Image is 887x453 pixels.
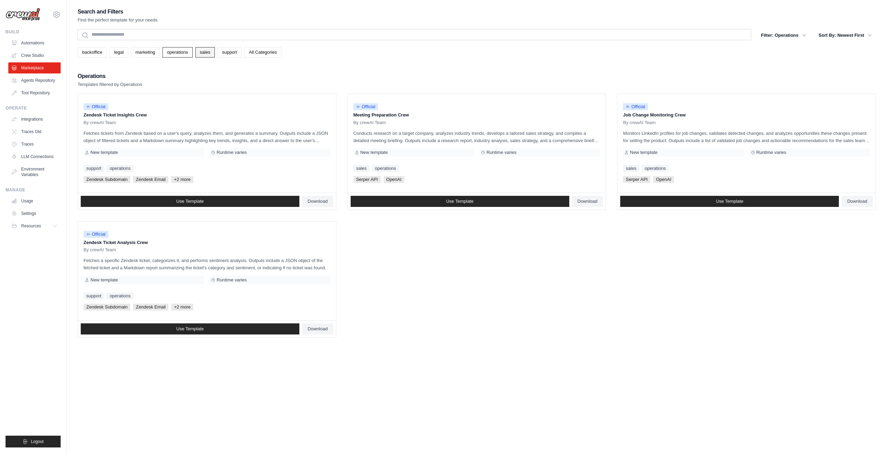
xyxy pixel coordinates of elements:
span: Use Template [446,199,473,204]
a: Download [302,323,333,334]
span: Zendesk Subdomain [84,176,130,183]
a: support [84,293,104,299]
span: New template [630,150,657,155]
button: Sort By: Newest First [815,29,876,42]
p: Conducts research on a target company, analyzes industry trends, develops a tailored sales strate... [353,130,600,144]
span: New template [90,277,118,283]
a: sales [353,165,369,172]
span: Runtime varies [486,150,517,155]
span: Use Template [176,326,204,332]
span: Zendesk Email [133,304,168,311]
a: Usage [8,195,61,207]
span: New template [360,150,388,155]
span: Use Template [176,199,204,204]
button: Resources [8,220,61,232]
h2: Operations [78,71,142,81]
span: Resources [21,223,41,229]
p: Fetches tickets from Zendesk based on a user's query, analyzes them, and generates a summary. Out... [84,130,331,144]
h2: Search and Filters [78,7,158,17]
span: By crewAI Team [84,120,116,125]
span: Download [308,326,328,332]
a: Agents Repository [8,75,61,86]
a: legal [109,47,128,58]
p: Zendesk Ticket Insights Crew [84,112,331,119]
p: Monitors LinkedIn profiles for job changes, validates detected changes, and analyzes opportunitie... [623,130,870,144]
a: Download [302,196,333,207]
a: Settings [8,208,61,219]
span: New template [90,150,118,155]
span: Official [353,103,378,110]
span: Download [578,199,598,204]
span: Runtime varies [217,150,247,155]
a: Download [842,196,873,207]
p: Fetches a specific Zendesk ticket, categorizes it, and performs sentiment analysis. Outputs inclu... [84,257,331,271]
p: Job Change Monitoring Crew [623,112,870,119]
p: Zendesk Ticket Analysis Crew [84,239,331,246]
a: Use Template [81,196,299,207]
a: operations [163,47,193,58]
img: Logo [6,8,40,21]
a: backoffice [78,47,107,58]
a: Use Template [81,323,299,334]
a: marketing [131,47,160,58]
span: Runtime varies [756,150,787,155]
span: OpenAI [384,176,404,183]
a: Download [572,196,603,207]
span: Use Template [716,199,743,204]
button: Filter: Operations [757,29,810,42]
span: Official [84,231,108,238]
a: Tool Repository [8,87,61,98]
a: All Categories [244,47,281,58]
a: Traces Old [8,126,61,137]
a: Environment Variables [8,164,61,180]
a: support [218,47,241,58]
span: Official [623,103,648,110]
a: sales [195,47,215,58]
p: Templates filtered by Operations [78,81,142,88]
a: LLM Connections [8,151,61,162]
p: Meeting Preparation Crew [353,112,600,119]
p: Find the perfect template for your needs [78,17,158,24]
span: By crewAI Team [623,120,656,125]
a: operations [642,165,669,172]
span: Zendesk Email [133,176,168,183]
span: +2 more [171,304,193,311]
span: Download [308,199,328,204]
span: +2 more [171,176,193,183]
div: Operate [6,105,61,111]
a: Use Template [351,196,569,207]
span: Zendesk Subdomain [84,304,130,311]
a: Crew Studio [8,50,61,61]
a: operations [107,165,133,172]
a: Use Template [620,196,839,207]
a: Marketplace [8,62,61,73]
span: Download [847,199,867,204]
a: Traces [8,139,61,150]
span: Logout [31,439,44,444]
span: Serper API [353,176,381,183]
span: Serper API [623,176,650,183]
span: By crewAI Team [84,247,116,253]
div: Build [6,29,61,35]
a: sales [623,165,639,172]
a: operations [107,293,133,299]
span: Official [84,103,108,110]
a: Automations [8,37,61,49]
div: Manage [6,187,61,193]
a: operations [372,165,399,172]
button: Logout [6,436,61,447]
span: OpenAI [653,176,674,183]
a: Integrations [8,114,61,125]
span: By crewAI Team [353,120,386,125]
span: Runtime varies [217,277,247,283]
a: support [84,165,104,172]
